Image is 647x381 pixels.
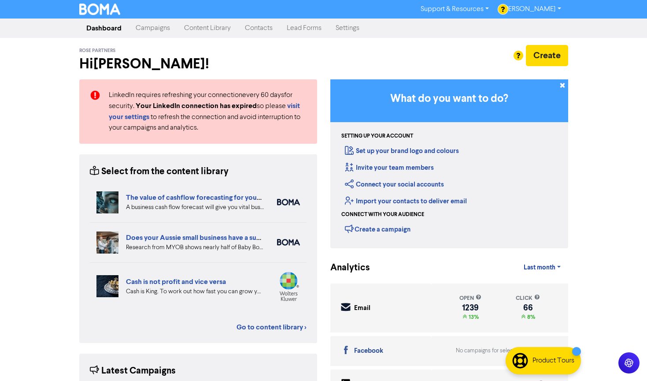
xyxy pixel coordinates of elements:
[345,222,410,235] div: Create a campaign
[90,364,176,378] div: Latest Campaigns
[237,322,307,332] a: Go to content library >
[603,339,647,381] iframe: Chat Widget
[126,243,264,252] div: Research from MYOB shows nearly half of Baby Boomer business owners are planning to exit in the n...
[329,19,366,37] a: Settings
[344,93,555,105] h3: What do you want to do?
[524,264,555,272] span: Last month
[525,314,535,321] span: 8%
[126,193,288,202] a: The value of cashflow forecasting for your business
[345,147,459,155] a: Set up your brand logo and colours
[341,211,424,219] div: Connect with your audience
[459,304,481,311] div: 1239
[102,90,313,133] div: LinkedIn requires refreshing your connection every 60 days for security. so please to refresh the...
[414,2,496,16] a: Support & Resources
[277,239,300,246] img: boma
[126,287,264,296] div: Cash is King. To work out how fast you can grow your business, you need to look at your projected...
[341,132,413,140] div: Setting up your account
[496,2,568,16] a: [PERSON_NAME]
[126,277,226,286] a: Cash is not profit and vice versa
[526,45,568,66] button: Create
[79,56,317,72] h2: Hi [PERSON_NAME] !
[109,103,300,121] a: visit your settings
[238,19,280,37] a: Contacts
[280,19,329,37] a: Lead Forms
[126,233,303,242] a: Does your Aussie small business have a succession plan?
[354,303,370,314] div: Email
[459,294,481,303] div: open
[79,19,129,37] a: Dashboard
[126,203,264,212] div: A business cash flow forecast will give you vital business intelligence to help you scenario-plan...
[129,19,177,37] a: Campaigns
[79,48,115,54] span: Rose Partners
[330,261,359,275] div: Analytics
[354,346,383,356] div: Facebook
[177,19,238,37] a: Content Library
[456,347,544,355] div: No campaigns for selected dates
[516,294,540,303] div: click
[90,165,229,179] div: Select from the content library
[467,314,479,321] span: 13%
[136,101,257,110] strong: Your LinkedIn connection has expired
[277,199,300,205] img: boma_accounting
[345,164,434,172] a: Invite your team members
[517,259,568,276] a: Last month
[516,304,540,311] div: 66
[79,4,121,15] img: BOMA Logo
[345,197,467,205] a: Import your contacts to deliver email
[330,79,568,248] div: Getting Started in BOMA
[345,180,444,189] a: Connect your social accounts
[277,272,300,301] img: wolterskluwer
